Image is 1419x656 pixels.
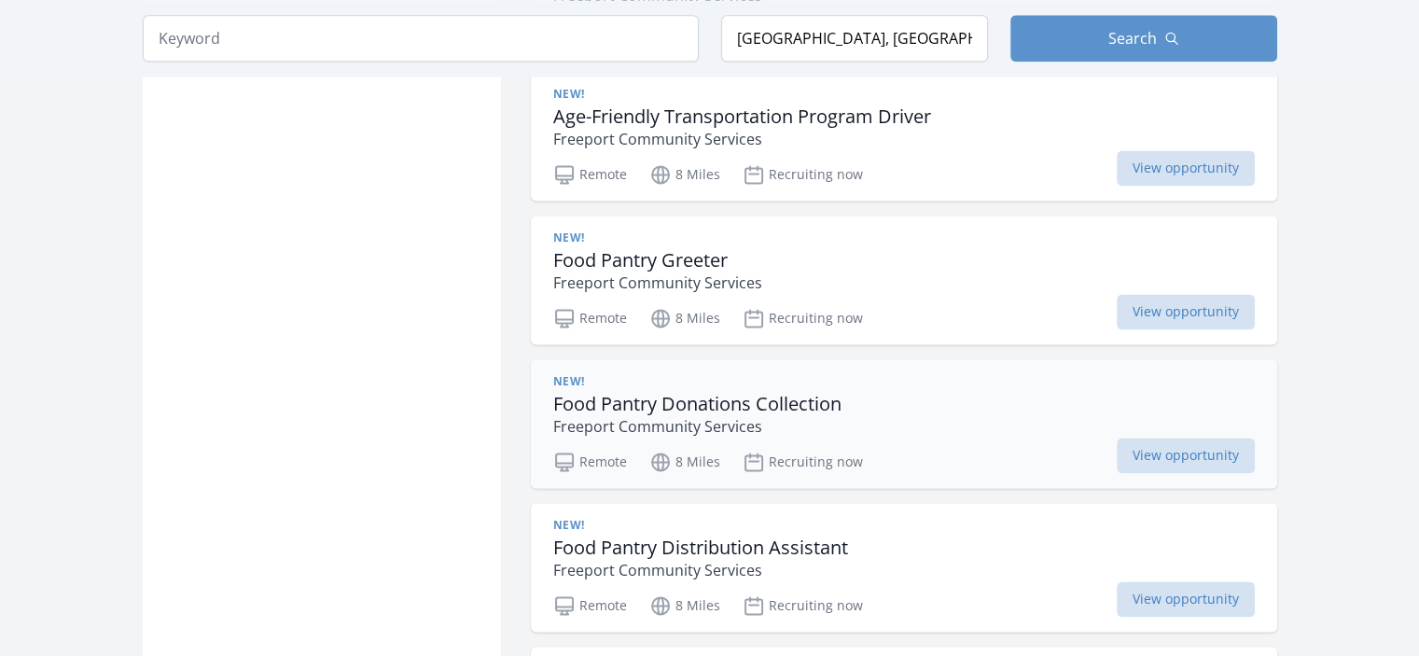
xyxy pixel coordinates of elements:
p: Freeport Community Services [553,415,842,438]
p: Remote [553,594,627,617]
span: View opportunity [1117,581,1255,617]
p: Recruiting now [743,594,863,617]
p: Recruiting now [743,451,863,473]
h3: Food Pantry Distribution Assistant [553,537,848,559]
a: New! Food Pantry Greeter Freeport Community Services Remote 8 Miles Recruiting now View opportunity [531,216,1277,344]
p: Recruiting now [743,307,863,329]
a: New! Food Pantry Donations Collection Freeport Community Services Remote 8 Miles Recruiting now V... [531,359,1277,488]
input: Keyword [143,15,699,62]
p: 8 Miles [649,163,720,186]
p: Remote [553,163,627,186]
span: Search [1108,27,1157,49]
span: View opportunity [1117,150,1255,186]
span: New! [553,230,585,245]
p: Freeport Community Services [553,272,762,294]
h3: Food Pantry Greeter [553,249,762,272]
p: Freeport Community Services [553,128,931,150]
p: 8 Miles [649,451,720,473]
button: Search [1010,15,1277,62]
h3: Food Pantry Donations Collection [553,393,842,415]
span: New! [553,518,585,533]
a: New! Food Pantry Distribution Assistant Freeport Community Services Remote 8 Miles Recruiting now... [531,503,1277,632]
span: View opportunity [1117,294,1255,329]
input: Location [721,15,988,62]
p: Remote [553,307,627,329]
p: 8 Miles [649,594,720,617]
p: 8 Miles [649,307,720,329]
p: Freeport Community Services [553,559,848,581]
span: New! [553,87,585,102]
p: Remote [553,451,627,473]
a: New! Age-Friendly Transportation Program Driver Freeport Community Services Remote 8 Miles Recrui... [531,72,1277,201]
span: View opportunity [1117,438,1255,473]
h3: Age-Friendly Transportation Program Driver [553,105,931,128]
p: Recruiting now [743,163,863,186]
span: New! [553,374,585,389]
